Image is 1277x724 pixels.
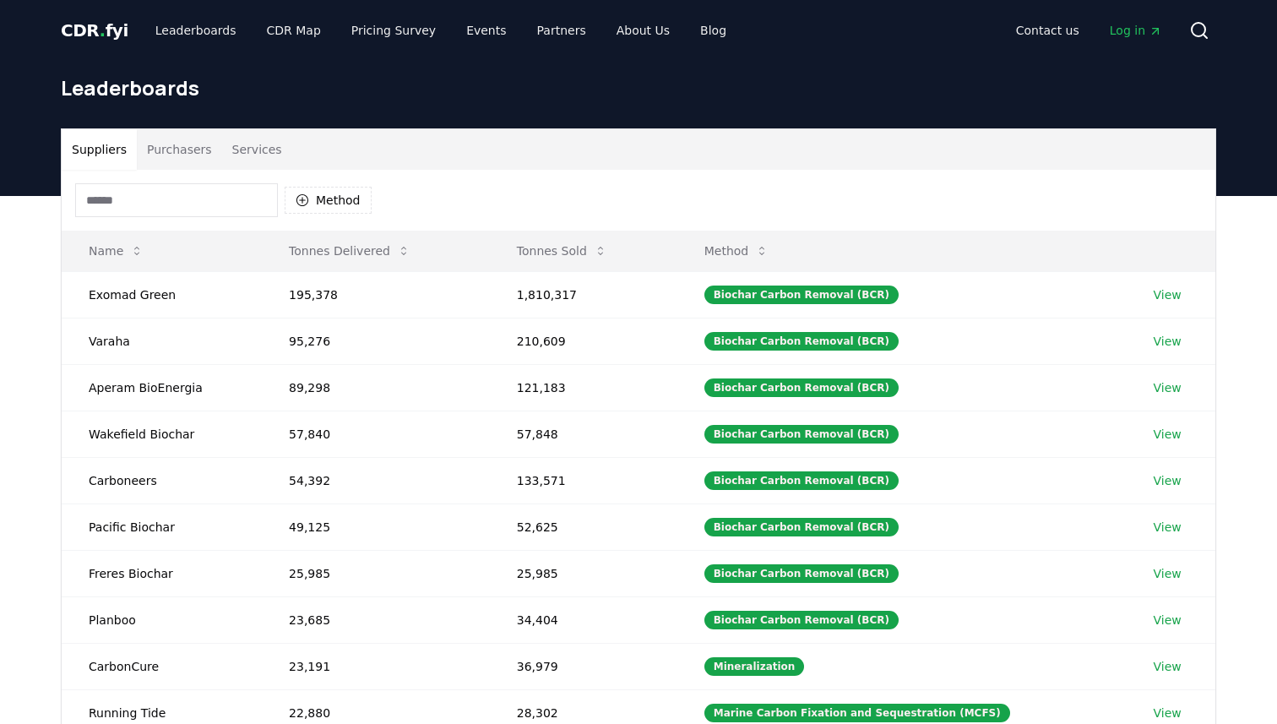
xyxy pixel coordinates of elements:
td: Pacific Biochar [62,504,262,550]
div: Biochar Carbon Removal (BCR) [704,611,899,629]
td: 121,183 [490,364,677,411]
span: Log in [1110,22,1162,39]
td: 49,125 [262,504,490,550]
span: . [100,20,106,41]
a: CDR Map [253,15,334,46]
td: 210,609 [490,318,677,364]
button: Method [691,234,783,268]
td: 1,810,317 [490,271,677,318]
div: Biochar Carbon Removal (BCR) [704,332,899,351]
a: About Us [603,15,683,46]
td: 89,298 [262,364,490,411]
a: View [1154,426,1182,443]
td: Wakefield Biochar [62,411,262,457]
td: 34,404 [490,596,677,643]
a: Blog [687,15,740,46]
nav: Main [142,15,740,46]
td: Varaha [62,318,262,364]
a: View [1154,658,1182,675]
td: 195,378 [262,271,490,318]
div: Biochar Carbon Removal (BCR) [704,425,899,444]
a: Contact us [1003,15,1093,46]
td: 54,392 [262,457,490,504]
td: 57,840 [262,411,490,457]
div: Biochar Carbon Removal (BCR) [704,518,899,536]
td: Carboneers [62,457,262,504]
button: Name [75,234,157,268]
td: 57,848 [490,411,677,457]
td: 95,276 [262,318,490,364]
div: Mineralization [704,657,805,676]
button: Suppliers [62,129,137,170]
button: Services [222,129,292,170]
div: Biochar Carbon Removal (BCR) [704,286,899,304]
a: Leaderboards [142,15,250,46]
div: Biochar Carbon Removal (BCR) [704,564,899,583]
button: Method [285,187,372,214]
nav: Main [1003,15,1176,46]
button: Tonnes Sold [503,234,621,268]
td: 23,191 [262,643,490,689]
div: Biochar Carbon Removal (BCR) [704,471,899,490]
a: Partners [524,15,600,46]
h1: Leaderboards [61,74,1216,101]
span: CDR fyi [61,20,128,41]
td: 23,685 [262,596,490,643]
a: Log in [1096,15,1176,46]
a: View [1154,333,1182,350]
a: View [1154,565,1182,582]
a: Pricing Survey [338,15,449,46]
a: View [1154,705,1182,721]
button: Tonnes Delivered [275,234,424,268]
td: 25,985 [262,550,490,596]
td: 36,979 [490,643,677,689]
td: CarbonCure [62,643,262,689]
td: 133,571 [490,457,677,504]
a: View [1154,519,1182,536]
td: Freres Biochar [62,550,262,596]
td: 52,625 [490,504,677,550]
a: View [1154,379,1182,396]
a: View [1154,612,1182,629]
a: CDR.fyi [61,19,128,42]
td: Exomad Green [62,271,262,318]
td: Aperam BioEnergia [62,364,262,411]
div: Marine Carbon Fixation and Sequestration (MCFS) [704,704,1010,722]
a: View [1154,472,1182,489]
a: Events [453,15,519,46]
div: Biochar Carbon Removal (BCR) [704,378,899,397]
td: 25,985 [490,550,677,596]
a: View [1154,286,1182,303]
button: Purchasers [137,129,222,170]
td: Planboo [62,596,262,643]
